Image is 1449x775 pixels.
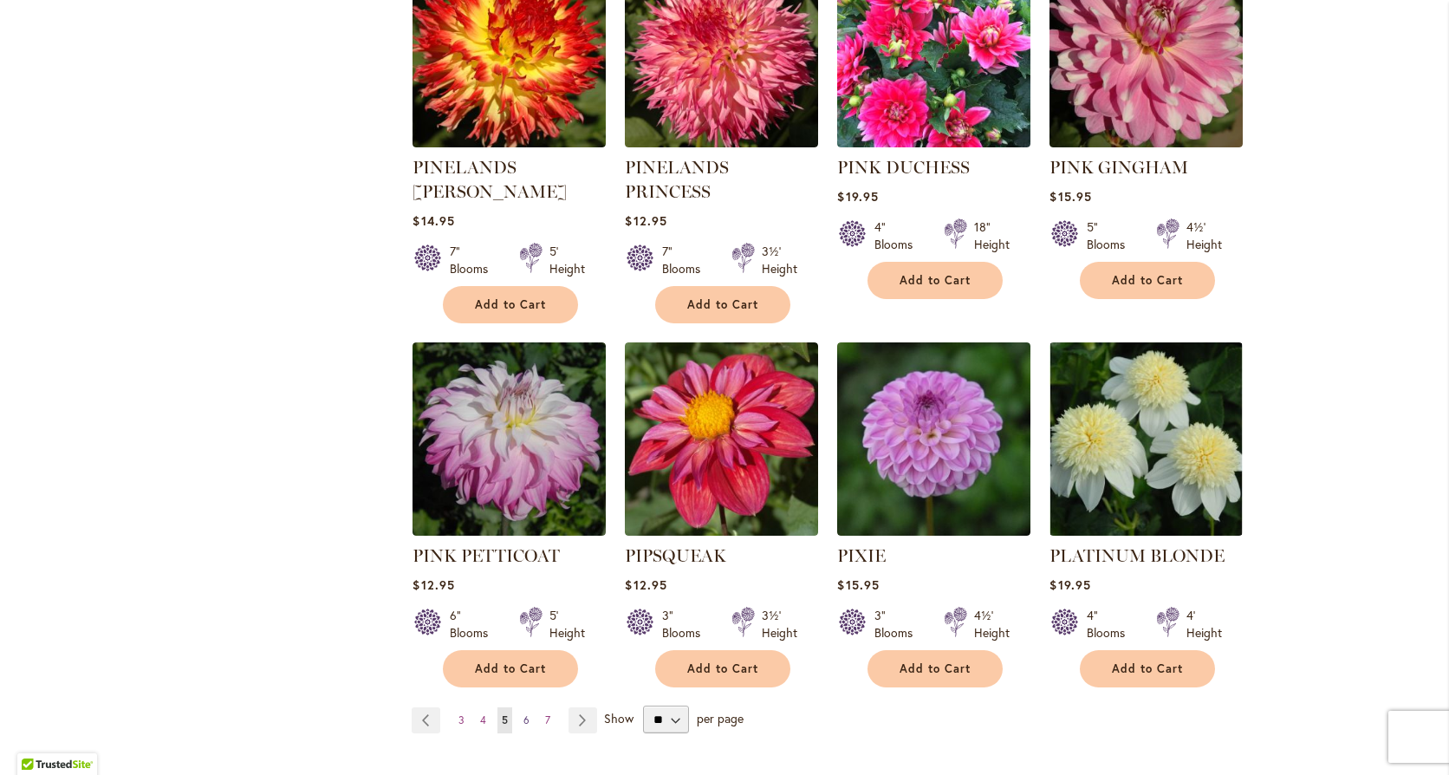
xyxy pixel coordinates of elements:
[1049,342,1243,536] img: PLATINUM BLONDE
[545,713,550,726] span: 7
[900,661,971,676] span: Add to Cart
[625,576,666,593] span: $12.95
[625,523,818,539] a: PIPSQUEAK
[604,710,634,726] span: Show
[867,262,1003,299] button: Add to Cart
[874,607,923,641] div: 3" Blooms
[549,607,585,641] div: 5' Height
[1080,262,1215,299] button: Add to Cart
[1087,218,1135,253] div: 5" Blooms
[837,342,1030,536] img: PIXIE
[662,243,711,277] div: 7" Blooms
[1112,661,1183,676] span: Add to Cart
[413,576,454,593] span: $12.95
[1049,157,1188,178] a: PINK GINGHAM
[475,297,546,312] span: Add to Cart
[519,707,534,733] a: 6
[523,713,530,726] span: 6
[625,212,666,229] span: $12.95
[655,286,790,323] button: Add to Cart
[974,218,1010,253] div: 18" Height
[413,342,606,536] img: Pink Petticoat
[687,297,758,312] span: Add to Cart
[837,576,879,593] span: $15.95
[476,707,491,733] a: 4
[837,134,1030,151] a: PINK DUCHESS
[413,523,606,539] a: Pink Petticoat
[549,243,585,277] div: 5' Height
[1112,273,1183,288] span: Add to Cart
[687,661,758,676] span: Add to Cart
[450,607,498,641] div: 6" Blooms
[837,157,970,178] a: PINK DUCHESS
[625,342,818,536] img: PIPSQUEAK
[662,607,711,641] div: 3" Blooms
[837,523,1030,539] a: PIXIE
[502,713,508,726] span: 5
[867,650,1003,687] button: Add to Cart
[625,545,726,566] a: PIPSQUEAK
[837,188,878,205] span: $19.95
[837,545,886,566] a: PIXIE
[874,218,923,253] div: 4" Blooms
[625,157,729,202] a: PINELANDS PRINCESS
[454,707,469,733] a: 3
[443,286,578,323] button: Add to Cart
[413,134,606,151] a: PINELANDS PAM
[1087,607,1135,641] div: 4" Blooms
[1049,545,1225,566] a: PLATINUM BLONDE
[1186,607,1222,641] div: 4' Height
[13,713,62,762] iframe: Launch Accessibility Center
[697,710,744,726] span: per page
[413,545,560,566] a: PINK PETTICOAT
[450,243,498,277] div: 7" Blooms
[1049,134,1243,151] a: PINK GINGHAM
[1186,218,1222,253] div: 4½' Height
[458,713,465,726] span: 3
[762,607,797,641] div: 3½' Height
[1049,576,1090,593] span: $19.95
[762,243,797,277] div: 3½' Height
[443,650,578,687] button: Add to Cart
[413,212,454,229] span: $14.95
[1049,188,1091,205] span: $15.95
[655,650,790,687] button: Add to Cart
[1080,650,1215,687] button: Add to Cart
[1049,523,1243,539] a: PLATINUM BLONDE
[541,707,555,733] a: 7
[413,157,567,202] a: PINELANDS [PERSON_NAME]
[480,713,486,726] span: 4
[974,607,1010,641] div: 4½' Height
[625,134,818,151] a: PINELANDS PRINCESS
[475,661,546,676] span: Add to Cart
[900,273,971,288] span: Add to Cart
